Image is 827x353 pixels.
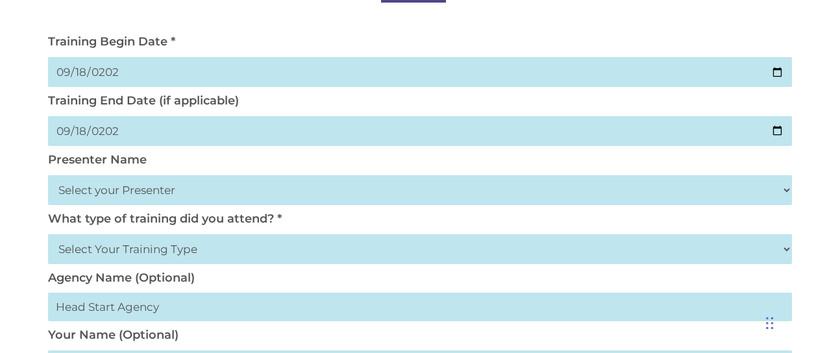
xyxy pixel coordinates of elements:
[48,293,793,321] input: Head Start Agency
[48,271,195,285] label: Agency Name (Optional)
[615,213,827,353] iframe: Chat Widget
[48,152,147,167] label: Presenter Name
[48,34,175,49] label: Training Begin Date *
[766,304,774,343] div: Drag
[48,93,239,108] label: Training End Date (if applicable)
[48,212,282,226] label: What type of training did you attend? *
[48,328,179,342] label: Your Name (Optional)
